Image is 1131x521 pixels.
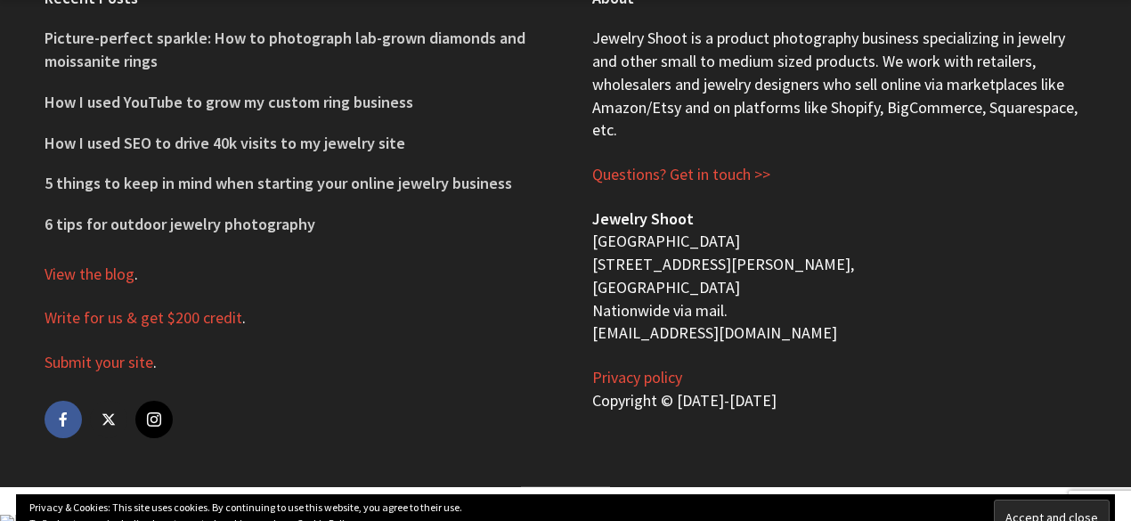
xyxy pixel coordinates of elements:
p: Jewelry Shoot is a product photography business specializing in jewelry and other small to medium... [592,27,1086,142]
a: How I used SEO to drive 40k visits to my jewelry site [45,133,405,153]
a: View the blog [45,264,134,285]
a: Questions? Get in touch >> [592,164,770,185]
a: Privacy policy [592,367,682,388]
a: Submit your site [45,352,153,373]
a: Picture-perfect sparkle: How to photograph lab-grown diamonds and moissanite rings [45,28,525,71]
a: 5 things to keep in mind when starting your online jewelry business [45,173,512,193]
p: Copyright © [DATE]-[DATE] [592,366,1086,411]
a: facebook [45,401,82,438]
p: . [45,263,539,286]
a: 6 tips for outdoor jewelry photography [45,214,315,234]
a: Write for us & get $200 credit [45,307,242,329]
p: . [45,306,539,330]
b: Jewelry Shoot [592,208,694,229]
p: [GEOGRAPHIC_DATA] [STREET_ADDRESS][PERSON_NAME], [GEOGRAPHIC_DATA] Nationwide via mail. [EMAIL_AD... [592,208,1086,345]
a: instagram [135,401,173,438]
p: . [45,351,539,374]
a: twitter [90,401,127,438]
a: How I used YouTube to grow my custom ring business [45,92,413,112]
